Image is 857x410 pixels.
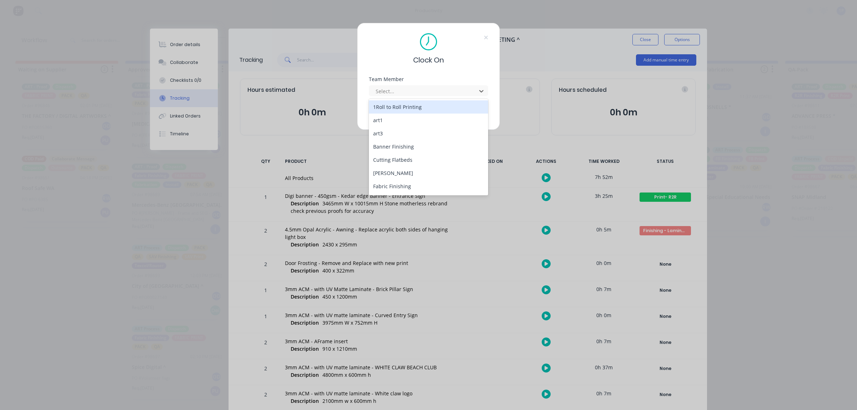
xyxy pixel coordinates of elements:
[369,193,488,206] div: Fabrication
[369,77,488,82] div: Team Member
[369,127,488,140] div: art3
[413,55,444,65] span: Clock On
[369,153,488,166] div: Cutting Flatbeds
[369,114,488,127] div: art1
[369,180,488,193] div: Fabric Finishing
[369,166,488,180] div: [PERSON_NAME]
[369,140,488,153] div: Banner Finishing
[369,100,488,114] div: 1Roll to Roll Printing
